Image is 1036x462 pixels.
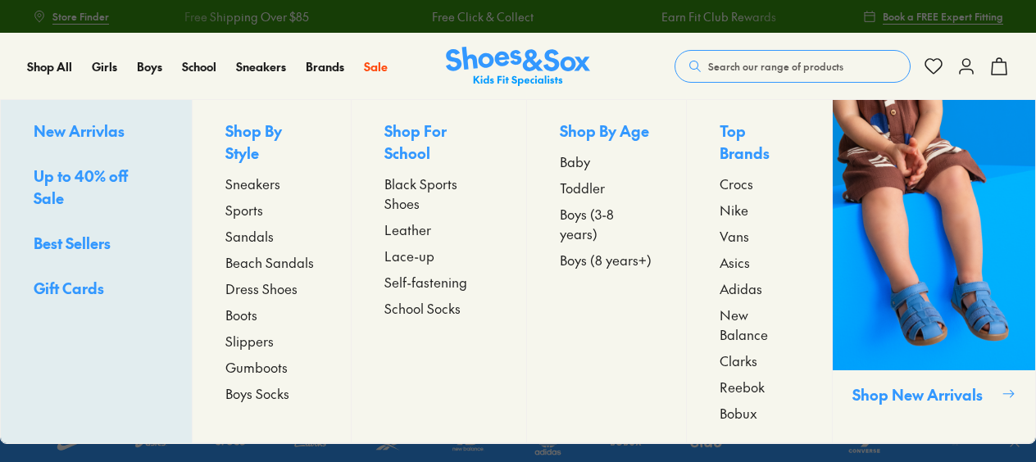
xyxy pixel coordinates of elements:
a: Free Shipping Over $85 [822,8,947,25]
a: Black Sports Shoes [384,174,494,213]
span: Baby [560,152,590,171]
span: Lace-up [384,246,434,265]
span: School Socks [384,298,461,318]
a: Leather [384,220,494,239]
a: School Socks [384,298,494,318]
p: Shop New Arrivals [852,383,995,405]
span: Book a FREE Expert Fitting [883,9,1003,24]
p: Shop By Style [225,120,317,167]
a: Up to 40% off Sale [34,165,159,212]
span: Toddler [560,178,605,197]
a: Sandals [225,226,317,246]
a: Gumboots [225,357,317,377]
button: Open gorgias live chat [8,6,57,55]
a: Shop New Arrivals [832,100,1035,443]
img: SNS_WEBASSETS_CollectionHero_ShopBoys_1280x1600_2.png [833,100,1035,370]
p: Top Brands [720,120,798,167]
span: Self-fastening [384,272,467,292]
span: Gumboots [225,357,288,377]
a: Best Sellers [34,232,159,257]
a: Boys (3-8 years) [560,204,653,243]
a: Lace-up [384,246,494,265]
a: Shop All [27,58,72,75]
span: Sandals [225,226,274,246]
a: Brands [306,58,344,75]
a: Self-fastening [384,272,494,292]
span: Crocs [720,174,753,193]
a: Store Finder [33,2,109,31]
span: Boys Socks [225,383,289,403]
a: Shoes & Sox [446,47,590,87]
button: Search our range of products [675,50,911,83]
a: Reebok [720,377,798,396]
span: Adidas [720,279,762,298]
a: Clarks [720,351,798,370]
a: Boys Socks [225,383,317,403]
a: Adidas [720,279,798,298]
a: Baby [560,152,653,171]
a: Sneakers [225,174,317,193]
a: Bobux [720,403,798,423]
a: Vans [720,226,798,246]
span: Slippers [225,331,274,351]
span: Store Finder [52,9,109,24]
a: Dress Shoes [225,279,317,298]
a: Nike [720,200,798,220]
span: Bobux [720,403,757,423]
span: New Arrivlas [34,120,125,141]
a: Sneakers [236,58,286,75]
span: Beach Sandals [225,252,314,272]
a: Boots [225,305,317,324]
span: Boots [225,305,257,324]
a: Book a FREE Expert Fitting [863,2,1003,31]
a: School [182,58,216,75]
span: Dress Shoes [225,279,298,298]
span: Boys (8 years+) [560,250,652,269]
p: Shop By Age [560,120,653,145]
a: Free Shipping Over $85 [114,8,239,25]
a: Beach Sandals [225,252,317,272]
span: Best Sellers [34,233,111,253]
span: Nike [720,200,748,220]
a: Sale [364,58,388,75]
a: Slippers [225,331,317,351]
a: Asics [720,252,798,272]
a: New Arrivlas [34,120,159,145]
img: SNS_Logo_Responsive.svg [446,47,590,87]
a: Boys (8 years+) [560,250,653,269]
a: Earn Fit Club Rewards [591,8,706,25]
a: Free Click & Collect [361,8,463,25]
span: Search our range of products [708,59,843,74]
a: Toddler [560,178,653,197]
span: Asics [720,252,750,272]
p: Shop For School [384,120,494,167]
a: Boys [137,58,162,75]
span: Clarks [720,351,757,370]
span: Leather [384,220,431,239]
a: Gift Cards [34,277,159,302]
a: New Balance [720,305,798,344]
span: Sports [225,200,263,220]
span: Gift Cards [34,278,104,298]
span: Vans [720,226,749,246]
a: Sports [225,200,317,220]
span: Sneakers [225,174,280,193]
span: Reebok [720,377,765,396]
span: Up to 40% off Sale [34,165,128,208]
a: Crocs [720,174,798,193]
a: Girls [92,58,117,75]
